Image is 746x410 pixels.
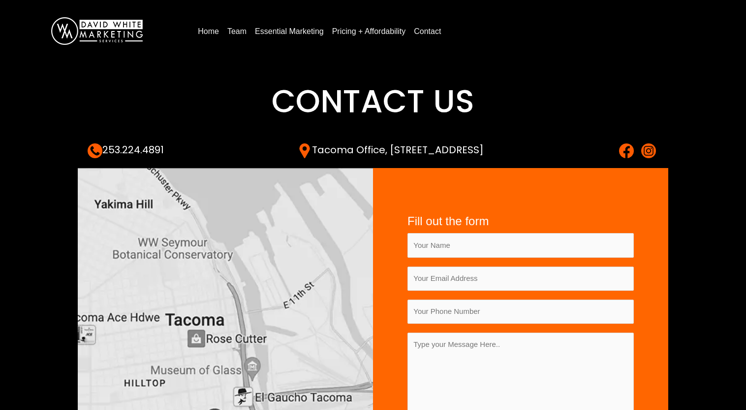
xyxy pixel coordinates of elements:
a: Team [223,24,250,39]
a: Pricing + Affordability [328,24,410,39]
a: Tacoma Office, [STREET_ADDRESS] [297,143,484,157]
nav: Menu [194,23,726,39]
span: Contact Us [272,79,474,123]
a: Home [194,24,223,39]
a: Contact [410,24,445,39]
input: Your Phone Number [407,300,634,324]
a: 253.224.4891 [88,143,164,157]
input: Your Name [407,233,634,257]
a: DavidWhite-Marketing-Logo [51,26,143,34]
h4: Fill out the form [407,214,634,229]
img: DavidWhite-Marketing-Logo [51,17,143,45]
a: Essential Marketing [251,24,328,39]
